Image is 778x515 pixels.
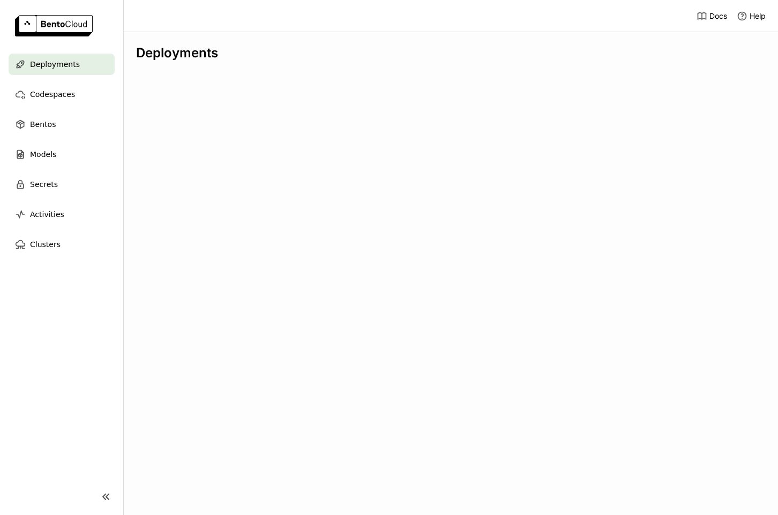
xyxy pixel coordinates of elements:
a: Clusters [9,234,115,255]
span: Docs [709,11,727,21]
div: Deployments [136,45,765,61]
img: logo [15,15,93,36]
span: Deployments [30,58,80,71]
span: Models [30,148,56,161]
a: Docs [697,11,727,21]
span: Clusters [30,238,61,251]
a: Secrets [9,174,115,195]
span: Codespaces [30,88,75,101]
div: Help [737,11,766,21]
span: Activities [30,208,64,221]
span: Help [750,11,766,21]
a: Activities [9,204,115,225]
span: Bentos [30,118,56,131]
span: Secrets [30,178,58,191]
a: Bentos [9,114,115,135]
a: Models [9,144,115,165]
